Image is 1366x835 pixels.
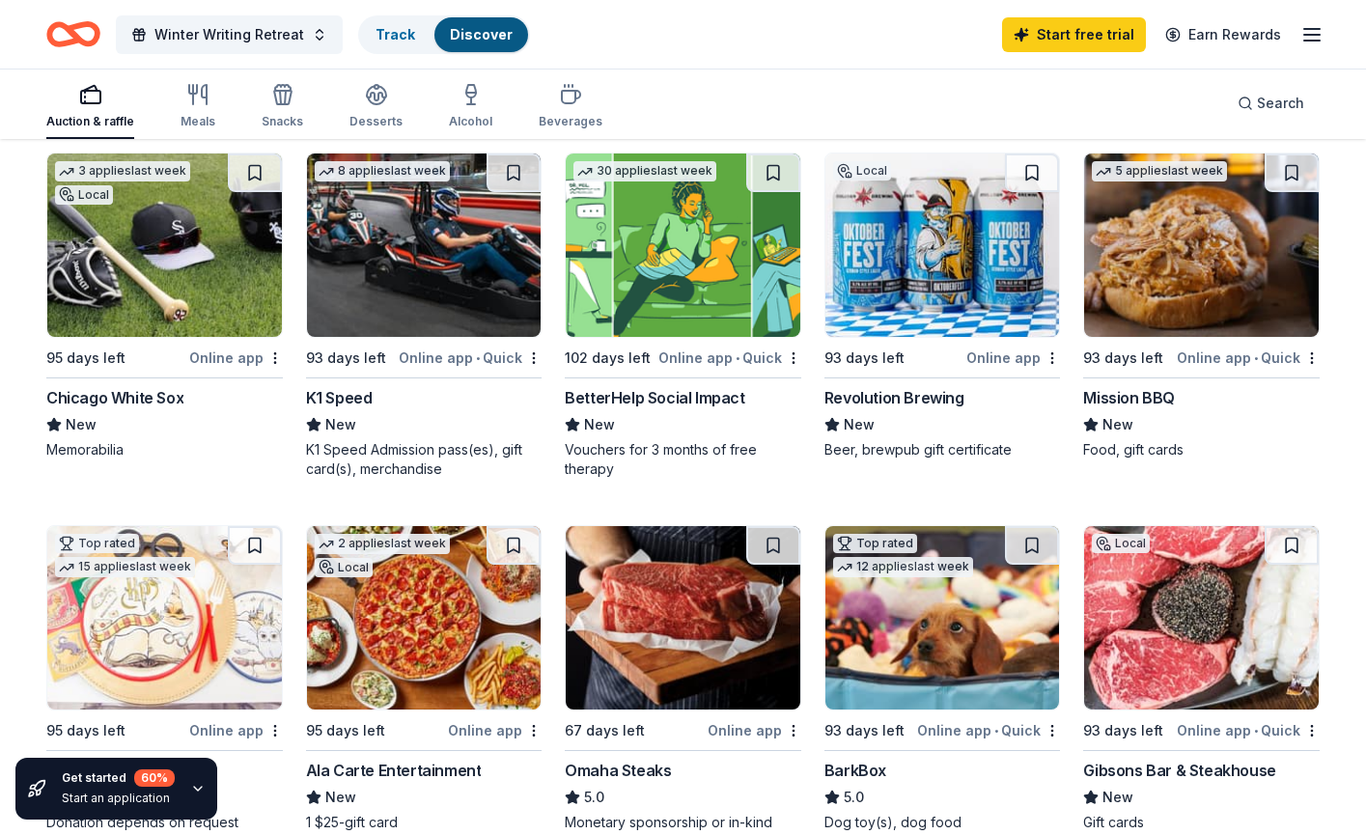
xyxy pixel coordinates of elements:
img: Image for Mission BBQ [1084,153,1319,337]
span: New [1102,786,1133,809]
a: Image for Oriental TradingTop rated15 applieslast week95 days leftOnline appOriental Trading4.8Do... [46,525,283,832]
span: • [736,350,739,366]
div: Memorabilia [46,440,283,459]
div: Gift cards [1083,813,1320,832]
div: 95 days left [46,719,125,742]
div: 15 applies last week [55,557,195,577]
div: 3 applies last week [55,161,190,181]
div: Dog toy(s), dog food [824,813,1061,832]
a: Image for Gibsons Bar & SteakhouseLocal93 days leftOnline app•QuickGibsons Bar & SteakhouseNewGif... [1083,525,1320,832]
a: Image for BetterHelp Social Impact30 applieslast week102 days leftOnline app•QuickBetterHelp Soci... [565,153,801,479]
a: Image for BarkBoxTop rated12 applieslast week93 days leftOnline app•QuickBarkBox5.0Dog toy(s), do... [824,525,1061,832]
div: 95 days left [46,347,125,370]
div: Online app Quick [1177,718,1320,742]
button: Alcohol [449,75,492,139]
div: Mission BBQ [1083,386,1175,409]
img: Image for BetterHelp Social Impact [566,153,800,337]
div: 60 % [134,769,175,787]
div: Local [1092,534,1150,553]
button: Desserts [349,75,403,139]
img: Image for Revolution Brewing [825,153,1060,337]
div: Local [315,558,373,577]
span: New [1102,413,1133,436]
span: New [66,413,97,436]
div: 2 applies last week [315,534,450,554]
div: 1 $25-gift card [306,813,543,832]
div: Alcohol [449,114,492,129]
div: BetterHelp Social Impact [565,386,744,409]
span: 5.0 [584,786,604,809]
a: Image for Ala Carte Entertainment2 applieslast weekLocal95 days leftOnline appAla Carte Entertain... [306,525,543,832]
div: Beer, brewpub gift certificate [824,440,1061,459]
div: Online app Quick [658,346,801,370]
div: 102 days left [565,347,651,370]
a: Earn Rewards [1154,17,1293,52]
div: Online app Quick [399,346,542,370]
img: Image for BarkBox [825,526,1060,710]
div: 5 applies last week [1092,161,1227,181]
div: Meals [181,114,215,129]
img: Image for Chicago White Sox [47,153,282,337]
span: 5.0 [844,786,864,809]
div: Auction & raffle [46,114,134,129]
div: Ala Carte Entertainment [306,759,482,782]
img: Image for Oriental Trading [47,526,282,710]
img: Image for Omaha Steaks [566,526,800,710]
a: Discover [450,26,513,42]
div: 93 days left [824,719,905,742]
div: Desserts [349,114,403,129]
div: Online app [448,718,542,742]
div: Revolution Brewing [824,386,964,409]
div: Beverages [539,114,602,129]
a: Image for Revolution BrewingLocal93 days leftOnline appRevolution BrewingNewBeer, brewpub gift ce... [824,153,1061,459]
div: Online app [966,346,1060,370]
a: Image for Chicago White Sox3 applieslast weekLocal95 days leftOnline appChicago White SoxNewMemor... [46,153,283,459]
div: Online app [708,718,801,742]
div: 93 days left [1083,347,1163,370]
div: 67 days left [565,719,645,742]
a: Image for Mission BBQ5 applieslast week93 days leftOnline app•QuickMission BBQNewFood, gift cards [1083,153,1320,459]
div: Local [833,161,891,181]
div: Top rated [55,534,139,553]
span: • [1254,723,1258,738]
a: Track [376,26,415,42]
a: Home [46,12,100,57]
div: Online app Quick [917,718,1060,742]
span: New [325,413,356,436]
div: 12 applies last week [833,557,973,577]
div: Snacks [262,114,303,129]
div: Vouchers for 3 months of free therapy [565,440,801,479]
button: Meals [181,75,215,139]
span: Search [1257,92,1304,115]
div: 95 days left [306,719,385,742]
div: BarkBox [824,759,886,782]
div: 8 applies last week [315,161,450,181]
div: Local [55,185,113,205]
div: Chicago White Sox [46,386,183,409]
span: New [584,413,615,436]
img: Image for K1 Speed [307,153,542,337]
button: TrackDiscover [358,15,530,54]
span: • [1254,350,1258,366]
img: Image for Gibsons Bar & Steakhouse [1084,526,1319,710]
a: Start free trial [1002,17,1146,52]
span: • [476,350,480,366]
div: 30 applies last week [573,161,716,181]
div: Start an application [62,791,175,806]
div: 93 days left [1083,719,1163,742]
div: Get started [62,769,175,787]
div: Online app [189,346,283,370]
span: New [325,786,356,809]
div: K1 Speed [306,386,373,409]
div: Online app [189,718,283,742]
div: Food, gift cards [1083,440,1320,459]
div: Top rated [833,534,917,553]
button: Beverages [539,75,602,139]
button: Auction & raffle [46,75,134,139]
span: • [994,723,998,738]
a: Image for K1 Speed8 applieslast week93 days leftOnline app•QuickK1 SpeedNewK1 Speed Admission pas... [306,153,543,479]
button: Search [1222,84,1320,123]
div: Gibsons Bar & Steakhouse [1083,759,1275,782]
button: Winter Writing Retreat [116,15,343,54]
span: New [844,413,875,436]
